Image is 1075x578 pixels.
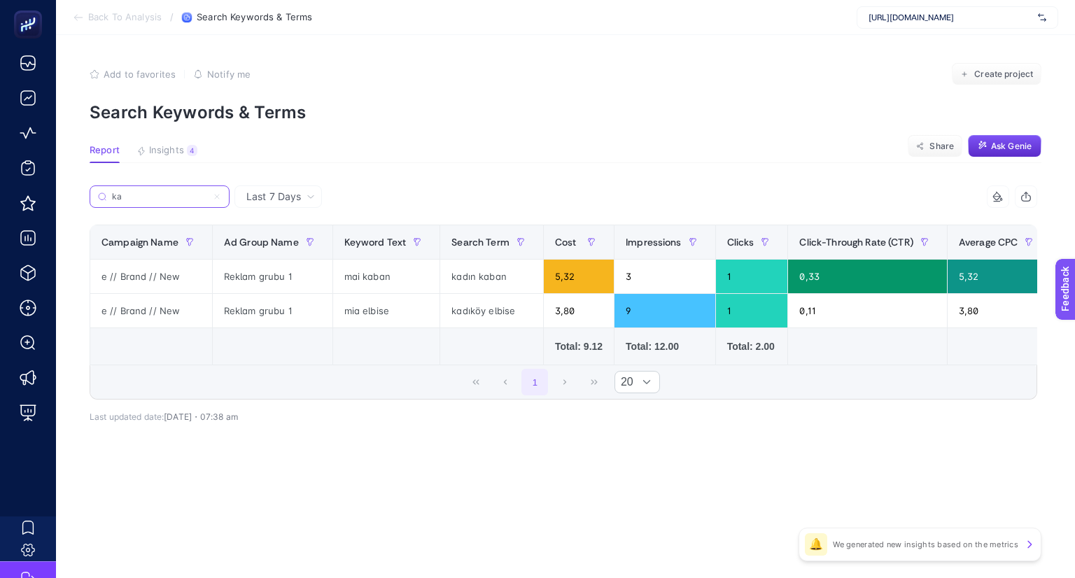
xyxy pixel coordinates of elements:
button: Add to favorites [90,69,176,80]
button: Ask Genie [968,135,1041,157]
button: Share [908,135,962,157]
div: 0,33 [788,260,946,293]
div: 3,80 [544,294,614,327]
div: Reklam grubu 1 [213,294,332,327]
div: 3 [614,260,715,293]
span: Create project [974,69,1033,80]
div: Total: 2.00 [727,339,777,353]
span: Impressions [626,237,682,248]
button: 1 [521,369,548,395]
div: mia elbise [333,294,440,327]
div: e // Brand // New [90,260,212,293]
div: 5,32 [544,260,614,293]
span: Search Keywords & Terms [197,12,312,23]
div: 0,11 [788,294,946,327]
span: Clicks [727,237,754,248]
span: Click-Through Rate (CTR) [799,237,913,248]
span: Feedback [8,4,53,15]
img: svg%3e [1038,10,1046,24]
span: [URL][DOMAIN_NAME] [869,12,1032,23]
span: / [170,11,174,22]
span: Average CPC [959,237,1018,248]
div: mai kaban [333,260,440,293]
div: Last 7 Days [90,208,1037,422]
button: Create project [952,63,1041,85]
span: Keyword Text [344,237,407,248]
span: [DATE]・07:38 am [164,411,238,422]
div: 1 [716,294,788,327]
div: kadın kaban [440,260,543,293]
span: Rows per page [615,372,633,393]
div: 5,32 [948,260,1052,293]
div: Total: 12.00 [626,339,704,353]
p: Search Keywords & Terms [90,102,1041,122]
span: Ad Group Name [224,237,299,248]
div: Reklam grubu 1 [213,260,332,293]
span: Insights [149,145,184,156]
span: Ask Genie [991,141,1032,152]
span: Notify me [207,69,251,80]
div: e // Brand // New [90,294,212,327]
div: kadıköy elbise [440,294,543,327]
span: Back To Analysis [88,12,162,23]
div: 3,80 [948,294,1052,327]
span: Report [90,145,120,156]
input: Search [112,192,207,202]
button: Notify me [193,69,251,80]
span: Share [929,141,954,152]
span: Cost [555,237,577,248]
span: Search Term [451,237,510,248]
div: 9 [614,294,715,327]
div: Total: 9.12 [555,339,603,353]
span: Last 7 Days [246,190,301,204]
span: Campaign Name [101,237,178,248]
span: Last updated date: [90,411,164,422]
span: Add to favorites [104,69,176,80]
div: 4 [187,145,197,156]
div: 1 [716,260,788,293]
